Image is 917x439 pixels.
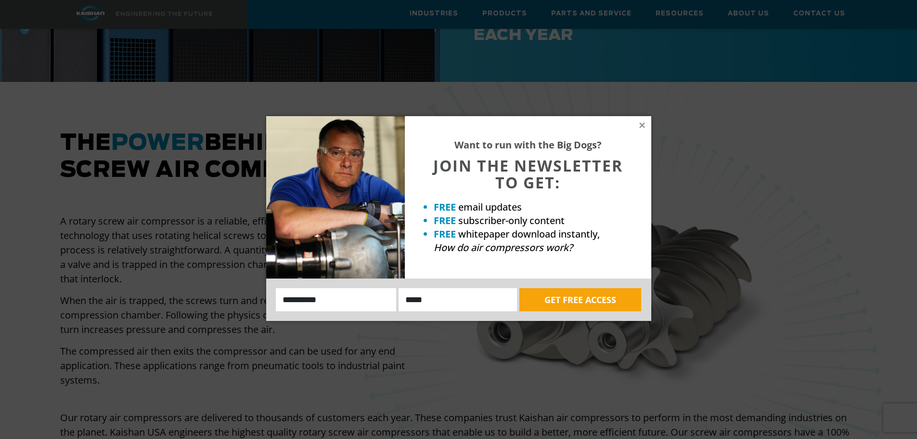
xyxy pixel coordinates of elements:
span: subscriber-only content [458,214,565,227]
input: Email [399,288,517,311]
strong: FREE [434,200,456,213]
span: email updates [458,200,522,213]
strong: Want to run with the Big Dogs? [454,138,602,151]
em: How do air compressors work? [434,241,573,254]
button: Close [638,121,646,130]
strong: FREE [434,214,456,227]
span: JOIN THE NEWSLETTER TO GET: [433,155,623,193]
input: Name: [276,288,397,311]
strong: FREE [434,227,456,240]
button: GET FREE ACCESS [519,288,641,311]
span: whitepaper download instantly, [458,227,600,240]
